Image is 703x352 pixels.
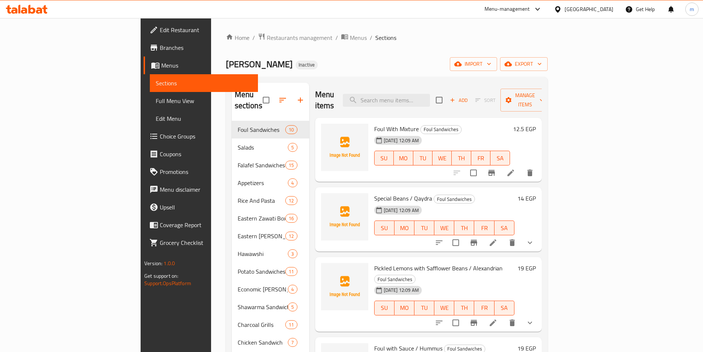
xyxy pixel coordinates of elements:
[455,153,468,164] span: TH
[238,320,286,329] span: Charcoal Grills
[286,162,297,169] span: 15
[156,79,252,88] span: Sections
[433,151,452,165] button: WE
[397,153,410,164] span: MO
[483,164,500,182] button: Branch-specific-item
[474,221,494,235] button: FR
[370,33,372,42] li: /
[296,62,318,68] span: Inactive
[471,95,500,106] span: Select section first
[160,203,252,212] span: Upsell
[144,278,191,288] a: Support.OpsPlatform
[500,57,548,71] button: export
[238,161,286,170] div: Falafel Sandwiches
[285,214,297,223] div: items
[517,193,536,204] h6: 14 EGP
[448,315,464,331] span: Select to update
[437,223,451,233] span: WE
[288,338,297,347] div: items
[375,275,415,284] span: Foul Sandwiches
[238,303,288,311] span: Shawarma Sandwich
[437,303,451,313] span: WE
[160,150,252,158] span: Coupons
[397,223,411,233] span: MO
[517,263,536,273] h6: 19 EGP
[503,314,521,332] button: delete
[160,185,252,194] span: Menu disclaimer
[435,153,449,164] span: WE
[434,221,454,235] button: WE
[238,125,286,134] span: Foul Sandwiches
[565,5,613,13] div: [GEOGRAPHIC_DATA]
[381,287,422,294] span: [DATE] 12:09 AM
[417,223,431,233] span: TU
[288,178,297,187] div: items
[232,298,309,316] div: Shawarma Sandwich5
[238,214,286,223] span: Eastern Zawati Boxes
[288,304,297,311] span: 5
[232,209,309,227] div: Eastern Zawati Boxes16
[374,193,432,204] span: Special Beans / Qaydra
[288,249,297,258] div: items
[144,271,178,281] span: Get support on:
[232,263,309,280] div: Potato Sandwiches11
[341,33,367,42] a: Menus
[490,151,510,165] button: SA
[381,207,422,214] span: [DATE] 12:09 AM
[414,301,434,315] button: TU
[494,301,514,315] button: SA
[238,143,288,152] span: Salads
[474,153,487,164] span: FR
[285,196,297,205] div: items
[375,33,396,42] span: Sections
[394,221,414,235] button: MO
[292,91,309,109] button: Add section
[232,121,309,139] div: Foul Sandwiches10
[430,314,448,332] button: sort-choices
[156,96,252,105] span: Full Menu View
[456,59,491,69] span: import
[258,33,332,42] a: Restaurants management
[394,301,414,315] button: MO
[286,268,297,275] span: 11
[232,174,309,192] div: Appetizers4
[238,285,288,294] span: Economic [PERSON_NAME]
[521,164,539,182] button: delete
[156,114,252,123] span: Edit Menu
[144,145,258,163] a: Coupons
[466,165,481,181] span: Select to update
[232,192,309,209] div: Rice And Pasta12
[315,89,334,111] h2: Menu items
[288,144,297,151] span: 5
[238,338,288,347] div: Chicken Sandwich
[431,92,447,108] span: Select section
[144,259,162,268] span: Version:
[288,143,297,152] div: items
[465,314,483,332] button: Branch-specific-item
[238,196,286,205] span: Rice And Pasta
[434,195,475,204] div: Foul Sandwiches
[447,95,471,106] span: Add item
[288,286,297,293] span: 4
[285,125,297,134] div: items
[343,94,430,107] input: search
[449,96,469,105] span: Add
[417,303,431,313] span: TU
[161,61,252,70] span: Menus
[238,267,286,276] div: Potato Sandwiches
[144,181,258,198] a: Menu disclaimer
[321,193,368,240] img: Special Beans / Qaydra
[286,126,297,133] span: 10
[378,153,391,164] span: SU
[430,234,448,252] button: sort-choices
[163,259,175,268] span: 1.0.0
[447,95,471,106] button: Add
[144,39,258,57] a: Branches
[381,137,422,144] span: [DATE] 12:09 AM
[238,285,288,294] div: Economic zawati Meals
[500,89,550,112] button: Manage items
[267,33,332,42] span: Restaurants management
